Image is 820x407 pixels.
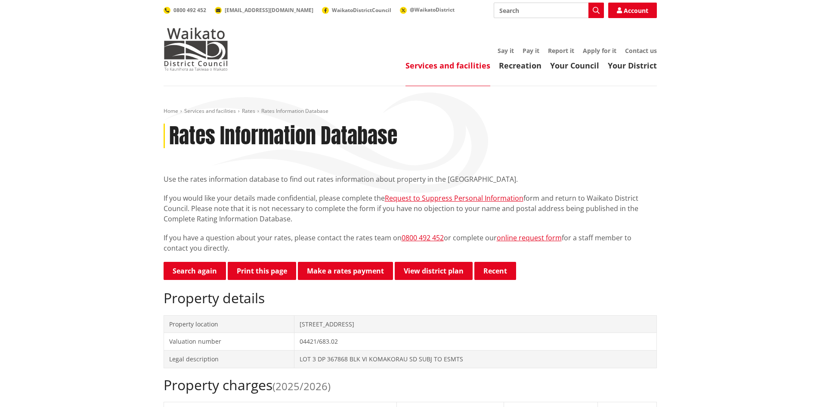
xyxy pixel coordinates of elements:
a: WaikatoDistrictCouncil [322,6,391,14]
nav: breadcrumb [164,108,657,115]
a: Say it [498,47,514,55]
h2: Property charges [164,377,657,393]
h2: Property details [164,290,657,306]
td: Legal description [164,350,294,368]
a: Services and facilities [184,107,236,115]
h1: Rates Information Database [169,124,397,149]
input: Search input [494,3,604,18]
a: 0800 492 452 [164,6,206,14]
a: Recreation [499,60,542,71]
img: Waikato District Council - Te Kaunihera aa Takiwaa o Waikato [164,28,228,71]
a: Your Council [550,60,599,71]
a: online request form [497,233,562,242]
a: Contact us [625,47,657,55]
a: Request to Suppress Personal Information [385,193,523,203]
button: Print this page [228,262,296,280]
a: Services and facilities [405,60,490,71]
a: Account [608,3,657,18]
td: 04421/683.02 [294,333,656,351]
a: Report it [548,47,574,55]
a: View district plan [395,262,473,280]
span: (2025/2026) [272,379,331,393]
a: Rates [242,107,255,115]
span: [EMAIL_ADDRESS][DOMAIN_NAME] [225,6,313,14]
a: Search again [164,262,226,280]
td: [STREET_ADDRESS] [294,315,656,333]
button: Recent [474,262,516,280]
a: [EMAIL_ADDRESS][DOMAIN_NAME] [215,6,313,14]
span: WaikatoDistrictCouncil [332,6,391,14]
a: Apply for it [583,47,616,55]
td: LOT 3 DP 367868 BLK VI KOMAKORAU SD SUBJ TO ESMTS [294,350,656,368]
td: Valuation number [164,333,294,351]
a: Pay it [523,47,539,55]
span: 0800 492 452 [173,6,206,14]
span: @WaikatoDistrict [410,6,455,13]
a: Your District [608,60,657,71]
a: 0800 492 452 [402,233,444,242]
p: If you have a question about your rates, please contact the rates team on or complete our for a s... [164,233,657,253]
a: Make a rates payment [298,262,393,280]
span: Rates Information Database [261,107,328,115]
a: @WaikatoDistrict [400,6,455,13]
p: Use the rates information database to find out rates information about property in the [GEOGRAPHI... [164,174,657,184]
p: If you would like your details made confidential, please complete the form and return to Waikato ... [164,193,657,224]
td: Property location [164,315,294,333]
a: Home [164,107,178,115]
